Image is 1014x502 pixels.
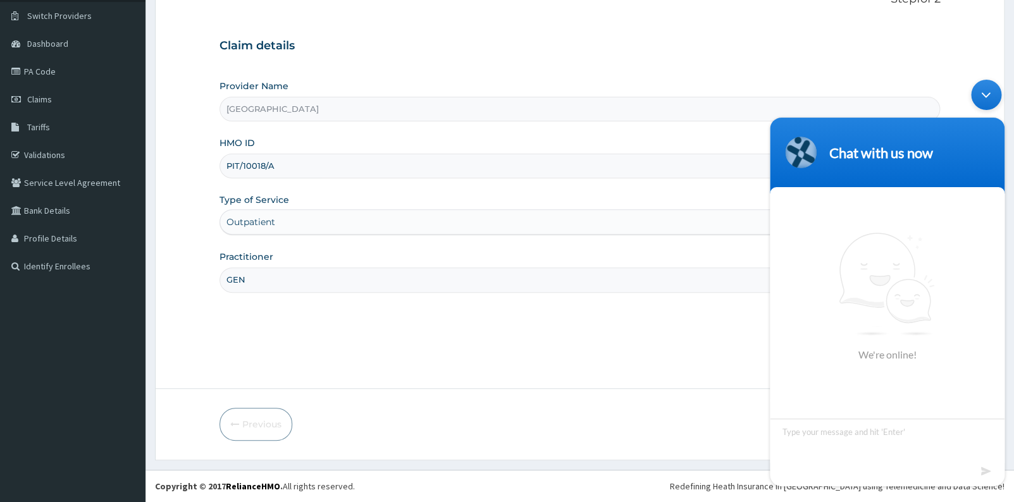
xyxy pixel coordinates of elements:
[226,481,280,492] a: RelianceHMO
[27,10,92,21] span: Switch Providers
[219,267,941,292] input: Enter Name
[219,408,292,441] button: Previous
[219,137,255,149] label: HMO ID
[219,80,288,92] label: Provider Name
[226,216,275,228] div: Outpatient
[219,193,289,206] label: Type of Service
[27,94,52,105] span: Claims
[27,38,68,49] span: Dashboard
[764,73,1011,493] iframe: SalesIQ Chatwindow
[155,481,283,492] strong: Copyright © 2017 .
[219,39,941,53] h3: Claim details
[670,480,1005,493] div: Redefining Heath Insurance in [GEOGRAPHIC_DATA] using Telemedicine and Data Science!
[219,250,273,263] label: Practitioner
[219,154,941,178] input: Enter HMO ID
[145,470,1014,502] footer: All rights reserved.
[27,121,50,133] span: Tariffs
